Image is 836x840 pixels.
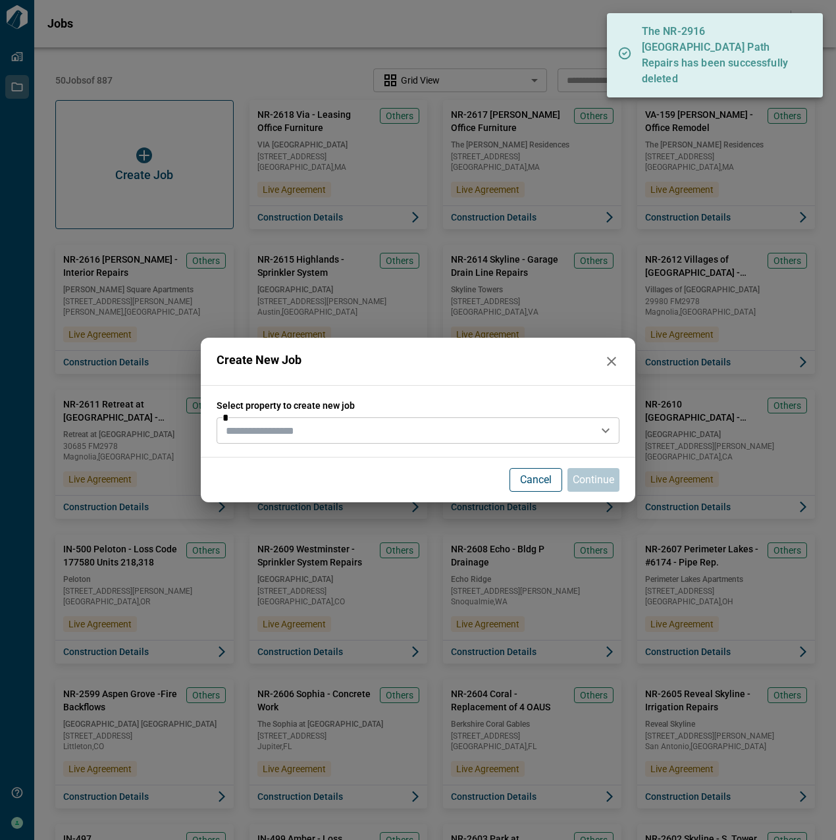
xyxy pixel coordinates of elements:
button: Cancel [509,468,562,492]
span: Create New Job [217,354,301,369]
p: Continue [573,472,614,488]
span: Select property to create new job [217,399,619,412]
button: Continue [567,468,619,492]
p: The NR-2916 [GEOGRAPHIC_DATA] Path Repairs has been successfully deleted [642,24,800,87]
button: Open [596,421,615,440]
p: Cancel [520,472,552,488]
